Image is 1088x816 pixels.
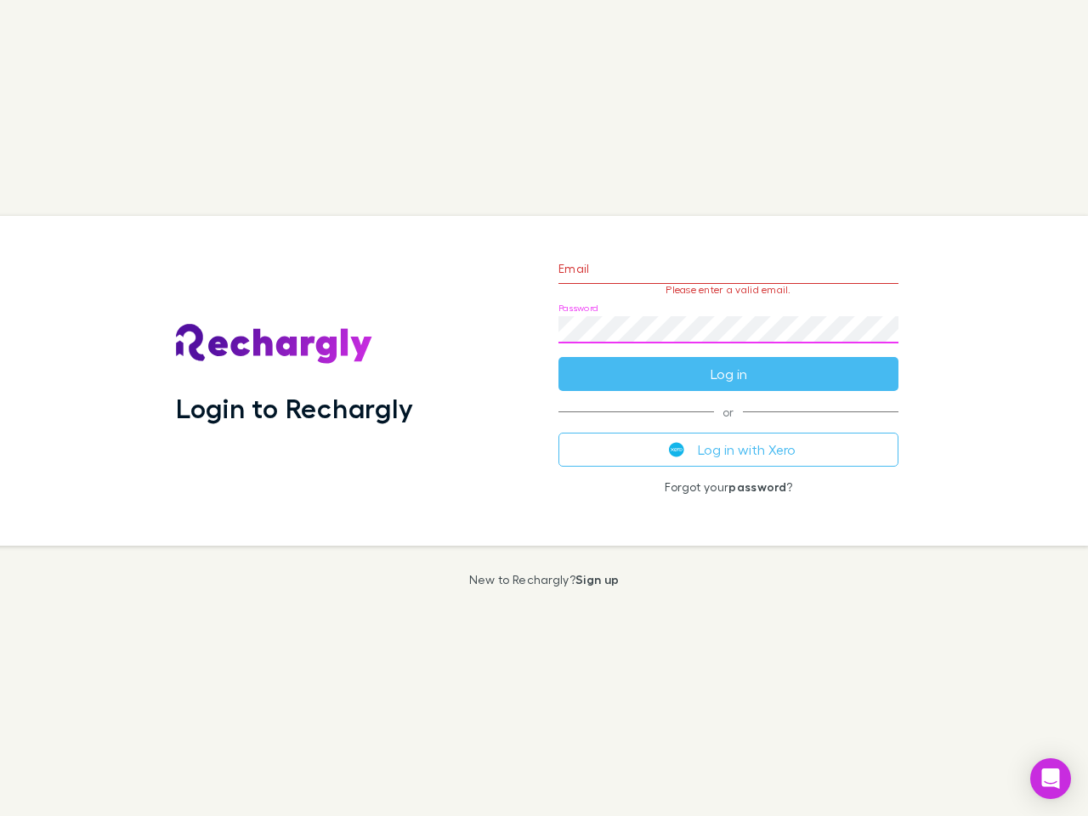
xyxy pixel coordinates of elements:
[176,392,413,424] h1: Login to Rechargly
[1030,758,1071,799] div: Open Intercom Messenger
[469,573,620,586] p: New to Rechargly?
[728,479,786,494] a: password
[558,433,898,467] button: Log in with Xero
[176,324,373,365] img: Rechargly's Logo
[558,302,598,314] label: Password
[558,480,898,494] p: Forgot your ?
[558,357,898,391] button: Log in
[669,442,684,457] img: Xero's logo
[558,284,898,296] p: Please enter a valid email.
[575,572,619,586] a: Sign up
